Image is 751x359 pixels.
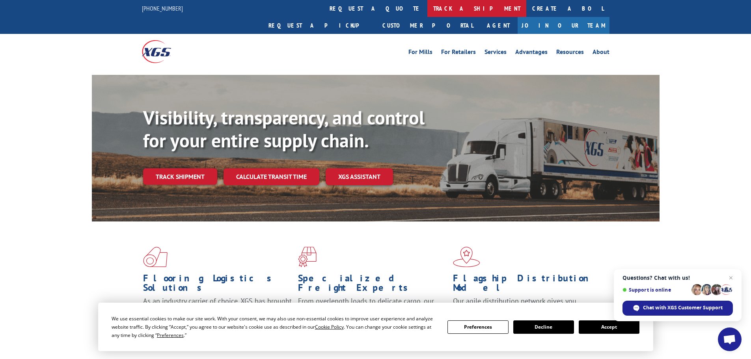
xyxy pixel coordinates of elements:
a: Resources [556,49,584,58]
a: Agent [479,17,518,34]
a: About [593,49,609,58]
a: Track shipment [143,168,217,185]
a: [PHONE_NUMBER] [142,4,183,12]
span: Preferences [157,332,184,339]
div: Chat with XGS Customer Support [622,301,733,316]
h1: Specialized Freight Experts [298,273,447,296]
a: Customer Portal [376,17,479,34]
button: Accept [579,320,639,334]
button: Preferences [447,320,508,334]
img: xgs-icon-focused-on-flooring-red [298,247,317,267]
a: For Mills [408,49,432,58]
a: Join Our Team [518,17,609,34]
a: Services [485,49,507,58]
h1: Flooring Logistics Solutions [143,273,292,296]
span: Our agile distribution network gives you nationwide inventory management on demand. [453,296,598,315]
span: Close chat [726,273,736,283]
p: From overlength loads to delicate cargo, our experienced staff knows the best way to move your fr... [298,296,447,331]
a: Request a pickup [263,17,376,34]
span: As an industry carrier of choice, XGS has brought innovation and dedication to flooring logistics... [143,296,292,324]
a: Advantages [515,49,548,58]
b: Visibility, transparency, and control for your entire supply chain. [143,105,425,153]
img: xgs-icon-flagship-distribution-model-red [453,247,480,267]
div: Open chat [718,327,742,351]
div: We use essential cookies to make our site work. With your consent, we may also use non-essential ... [112,314,438,339]
div: Cookie Consent Prompt [98,303,653,351]
img: xgs-icon-total-supply-chain-intelligence-red [143,247,168,267]
a: Calculate transit time [224,168,319,185]
span: Questions? Chat with us! [622,275,733,281]
span: Support is online [622,287,689,293]
a: For Retailers [441,49,476,58]
span: Cookie Policy [315,324,344,330]
a: XGS ASSISTANT [326,168,393,185]
span: Chat with XGS Customer Support [643,304,723,311]
h1: Flagship Distribution Model [453,273,602,296]
button: Decline [513,320,574,334]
